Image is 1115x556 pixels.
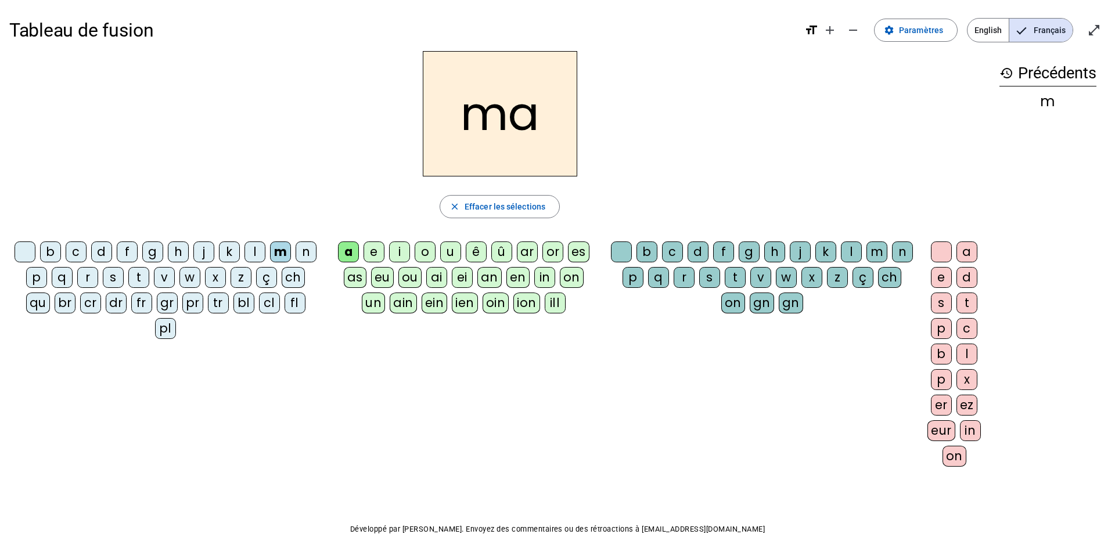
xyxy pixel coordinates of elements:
[344,267,366,288] div: as
[270,241,291,262] div: m
[389,241,410,262] div: i
[713,241,734,262] div: f
[967,19,1009,42] span: English
[884,25,894,35] mat-icon: settings
[338,241,359,262] div: a
[878,267,901,288] div: ch
[750,267,771,288] div: v
[452,293,478,313] div: ien
[956,344,977,364] div: l
[1087,23,1101,37] mat-icon: open_in_full
[699,267,720,288] div: s
[960,420,981,441] div: in
[513,293,540,313] div: ion
[440,241,461,262] div: u
[956,318,977,339] div: c
[739,241,760,262] div: g
[506,267,530,288] div: en
[648,267,669,288] div: q
[956,267,977,288] div: d
[40,241,61,262] div: b
[390,293,417,313] div: ain
[426,267,447,288] div: ai
[636,241,657,262] div: b
[233,293,254,313] div: bl
[750,293,774,313] div: gn
[956,369,977,390] div: x
[931,395,952,416] div: er
[764,241,785,262] div: h
[362,293,385,313] div: un
[866,241,887,262] div: m
[927,420,955,441] div: eur
[560,267,584,288] div: on
[103,267,124,288] div: s
[466,241,487,262] div: ê
[725,267,746,288] div: t
[465,200,545,214] span: Effacer les sélections
[182,293,203,313] div: pr
[956,293,977,313] div: t
[9,522,1106,536] p: Développé par [PERSON_NAME]. Envoyez des commentaires ou des rétroactions à [EMAIL_ADDRESS][DOMAI...
[9,12,795,49] h1: Tableau de fusion
[662,241,683,262] div: c
[931,267,952,288] div: e
[131,293,152,313] div: fr
[117,241,138,262] div: f
[999,60,1096,86] h3: Précédents
[874,19,958,42] button: Paramètres
[106,293,127,313] div: dr
[231,267,251,288] div: z
[818,19,841,42] button: Augmenter la taille de la police
[91,241,112,262] div: d
[999,66,1013,80] mat-icon: history
[256,267,277,288] div: ç
[364,241,384,262] div: e
[491,241,512,262] div: û
[282,267,305,288] div: ch
[179,267,200,288] div: w
[440,195,560,218] button: Effacer les sélections
[674,267,695,288] div: r
[398,267,422,288] div: ou
[77,267,98,288] div: r
[790,241,811,262] div: j
[534,267,555,288] div: in
[422,293,448,313] div: ein
[841,19,865,42] button: Diminuer la taille de la police
[477,267,502,288] div: an
[688,241,708,262] div: d
[815,241,836,262] div: k
[841,241,862,262] div: l
[157,293,178,313] div: gr
[285,293,305,313] div: fl
[956,395,977,416] div: ez
[259,293,280,313] div: cl
[931,318,952,339] div: p
[999,95,1096,109] div: m
[371,267,394,288] div: eu
[26,267,47,288] div: p
[483,293,509,313] div: oin
[449,201,460,212] mat-icon: close
[423,51,577,176] h2: ma
[219,241,240,262] div: k
[568,241,589,262] div: es
[956,241,977,262] div: a
[205,267,226,288] div: x
[208,293,229,313] div: tr
[155,318,176,339] div: pl
[415,241,436,262] div: o
[193,241,214,262] div: j
[545,293,566,313] div: ill
[517,241,538,262] div: ar
[142,241,163,262] div: g
[721,293,745,313] div: on
[66,241,87,262] div: c
[154,267,175,288] div: v
[801,267,822,288] div: x
[128,267,149,288] div: t
[168,241,189,262] div: h
[776,267,797,288] div: w
[804,23,818,37] mat-icon: format_size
